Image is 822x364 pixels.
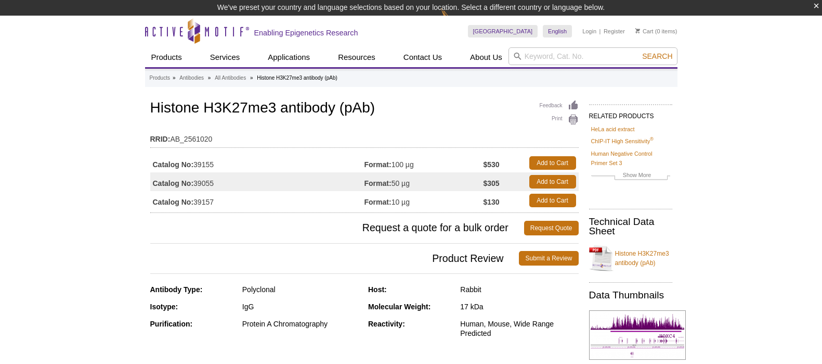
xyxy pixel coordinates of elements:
a: Cart [635,28,654,35]
strong: $530 [483,160,499,169]
h2: RELATED PRODUCTS [589,104,672,123]
strong: RRID: [150,134,171,144]
a: Show More [591,170,670,182]
td: 39155 [150,154,364,172]
li: (0 items) [635,25,677,37]
strong: $130 [483,197,499,207]
div: 17 kDa [460,302,578,311]
a: Products [145,47,188,67]
img: Your Cart [635,28,640,33]
strong: Catalog No: [153,197,194,207]
a: Human Negative Control Primer Set 3 [591,149,670,168]
img: Histone H3K27me3 antibody (pAb) tested by ChIP-Seq. [589,310,686,360]
img: Change Here [441,8,468,32]
div: Polyclonal [242,285,360,294]
a: Applications [262,47,316,67]
a: Histone H3K27me3 antibody (pAb) [589,243,672,274]
strong: Host: [368,285,387,294]
a: Services [204,47,246,67]
a: Resources [332,47,382,67]
a: Antibodies [179,73,204,83]
li: Histone H3K27me3 antibody (pAb) [257,75,337,81]
input: Keyword, Cat. No. [508,47,677,65]
a: [GEOGRAPHIC_DATA] [468,25,538,37]
td: 39055 [150,172,364,191]
a: All Antibodies [215,73,246,83]
strong: Catalog No: [153,160,194,169]
sup: ® [650,137,654,142]
strong: Catalog No: [153,179,194,188]
strong: Format: [364,160,392,169]
span: Product Review [150,251,519,266]
a: About Us [464,47,508,67]
div: IgG [242,302,360,311]
h2: Enabling Epigenetics Research [254,28,358,37]
div: Rabbit [460,285,578,294]
strong: Antibody Type: [150,285,203,294]
li: » [173,75,176,81]
li: » [208,75,211,81]
span: Request a quote for a bulk order [150,221,524,235]
span: Search [642,52,672,60]
a: Feedback [540,100,579,111]
td: 10 µg [364,191,484,210]
h2: Technical Data Sheet [589,217,672,236]
a: Register [604,28,625,35]
strong: Format: [364,179,392,188]
strong: $305 [483,179,499,188]
a: Products [150,73,170,83]
div: Protein A Chromatography [242,319,360,329]
h2: Data Thumbnails [589,291,672,300]
td: AB_2561020 [150,128,579,145]
strong: Format: [364,197,392,207]
li: | [599,25,601,37]
td: 50 µg [364,172,484,191]
a: Add to Cart [529,156,576,170]
td: 100 µg [364,154,484,172]
strong: Molecular Weight: [368,303,430,311]
td: 39157 [150,191,364,210]
a: Add to Cart [529,175,576,189]
strong: Reactivity: [368,320,405,328]
a: Login [582,28,596,35]
a: Print [540,114,579,125]
strong: Isotype: [150,303,178,311]
button: Search [639,52,675,61]
a: Add to Cart [529,194,576,207]
strong: Purification: [150,320,193,328]
a: Request Quote [524,221,579,235]
a: English [543,25,572,37]
a: Contact Us [397,47,448,67]
a: HeLa acid extract [591,124,635,134]
div: Human, Mouse, Wide Range Predicted [460,319,578,338]
a: ChIP-IT High Sensitivity® [591,136,654,146]
h1: Histone H3K27me3 antibody (pAb) [150,100,579,118]
a: Submit a Review [519,251,578,266]
li: » [250,75,253,81]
